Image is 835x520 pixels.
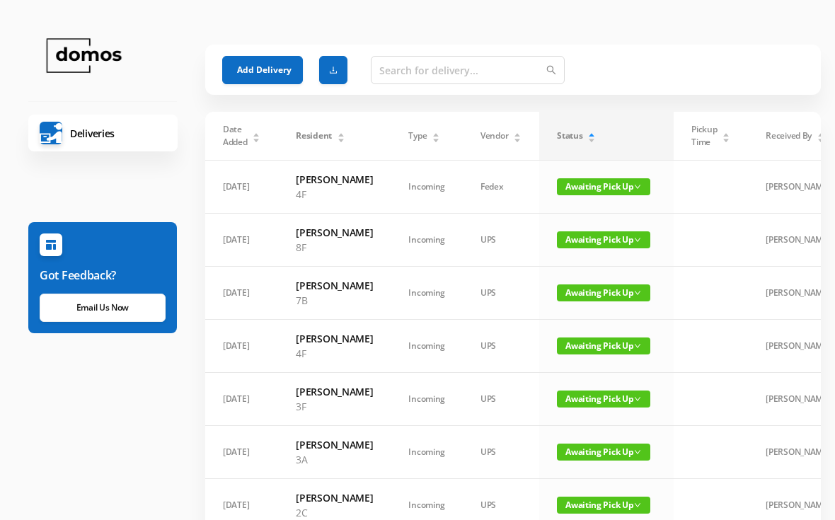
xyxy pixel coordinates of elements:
[634,236,641,243] i: icon: down
[391,267,463,320] td: Incoming
[463,373,539,426] td: UPS
[432,131,440,135] i: icon: caret-up
[296,505,373,520] p: 2C
[296,278,373,293] h6: [PERSON_NAME]
[557,284,650,301] span: Awaiting Pick Up
[588,137,596,141] i: icon: caret-down
[337,131,345,139] div: Sort
[296,240,373,255] p: 8F
[513,131,522,139] div: Sort
[634,395,641,403] i: icon: down
[296,490,373,505] h6: [PERSON_NAME]
[557,231,650,248] span: Awaiting Pick Up
[223,123,248,149] span: Date Added
[252,131,260,139] div: Sort
[205,373,278,426] td: [DATE]
[296,331,373,346] h6: [PERSON_NAME]
[296,384,373,399] h6: [PERSON_NAME]
[40,294,166,322] a: Email Us Now
[296,346,373,361] p: 4F
[337,137,345,141] i: icon: caret-down
[766,129,812,142] span: Received By
[296,172,373,187] h6: [PERSON_NAME]
[253,137,260,141] i: icon: caret-down
[432,137,440,141] i: icon: caret-down
[557,391,650,408] span: Awaiting Pick Up
[296,129,332,142] span: Resident
[432,131,440,139] div: Sort
[205,161,278,214] td: [DATE]
[817,131,824,135] i: icon: caret-up
[514,131,522,135] i: icon: caret-up
[205,214,278,267] td: [DATE]
[587,131,596,139] div: Sort
[391,373,463,426] td: Incoming
[817,137,824,141] i: icon: caret-down
[391,320,463,373] td: Incoming
[337,131,345,135] i: icon: caret-up
[391,426,463,479] td: Incoming
[296,187,373,202] p: 4F
[588,131,596,135] i: icon: caret-up
[391,161,463,214] td: Incoming
[722,131,730,139] div: Sort
[634,449,641,456] i: icon: down
[296,225,373,240] h6: [PERSON_NAME]
[296,293,373,308] p: 7B
[817,131,825,139] div: Sort
[408,129,427,142] span: Type
[205,426,278,479] td: [DATE]
[205,320,278,373] td: [DATE]
[205,267,278,320] td: [DATE]
[296,437,373,452] h6: [PERSON_NAME]
[40,267,166,284] h6: Got Feedback?
[691,123,717,149] span: Pickup Time
[634,289,641,296] i: icon: down
[463,267,539,320] td: UPS
[557,129,582,142] span: Status
[463,320,539,373] td: UPS
[546,65,556,75] i: icon: search
[319,56,347,84] button: icon: download
[557,178,650,195] span: Awaiting Pick Up
[557,444,650,461] span: Awaiting Pick Up
[634,342,641,349] i: icon: down
[514,137,522,141] i: icon: caret-down
[634,502,641,509] i: icon: down
[391,214,463,267] td: Incoming
[28,115,178,151] a: Deliveries
[480,129,508,142] span: Vendor
[296,399,373,414] p: 3F
[253,131,260,135] i: icon: caret-up
[463,426,539,479] td: UPS
[371,56,565,84] input: Search for delivery...
[634,183,641,190] i: icon: down
[222,56,303,84] button: Add Delivery
[722,131,730,135] i: icon: caret-up
[557,337,650,354] span: Awaiting Pick Up
[463,214,539,267] td: UPS
[722,137,730,141] i: icon: caret-down
[296,452,373,467] p: 3A
[557,497,650,514] span: Awaiting Pick Up
[463,161,539,214] td: Fedex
